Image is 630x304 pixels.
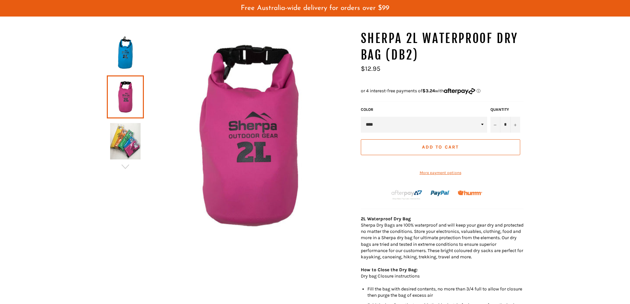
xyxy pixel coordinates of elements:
strong: How to Close the Dry Bag: [361,267,418,273]
span: $12.95 [361,65,380,72]
label: Color [361,107,487,112]
button: Add to Cart [361,139,520,155]
a: More payment options [361,170,520,176]
span: Free Australia-wide delivery for orders over $99 [241,5,389,12]
label: Quantity [490,107,520,112]
span: Add to Cart [422,144,459,150]
img: SHERPA 2L Waterproof Dry Bag (DB2) - Workin' Gear [110,34,141,71]
p: Sherpa Dry Bags are 100% waterproof and will keep your gear dry and protected no matter the condi... [361,216,524,280]
li: Fill the bag with desired contents, no more than 3/4 full to allow for closure then purge the bag... [367,286,524,299]
img: SHERPA 2L Waterproof Dry Bag (DB2) - Workin' Gear [110,123,141,159]
strong: 2L Waterproof Dry Bag [361,216,411,222]
img: Humm_core_logo_RGB-01_300x60px_small_195d8312-4386-4de7-b182-0ef9b6303a37.png [458,191,482,195]
button: Reduce item quantity by one [490,117,500,133]
img: Afterpay-Logo-on-dark-bg_large.png [391,189,423,200]
img: paypal.png [431,184,450,203]
h1: SHERPA 2L Waterproof Dry Bag (DB2) [361,30,524,63]
button: Increase item quantity by one [510,117,520,133]
img: SHERPA 2L Waterproof Dry Bag (DB2) - Workin' Gear [144,30,354,241]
